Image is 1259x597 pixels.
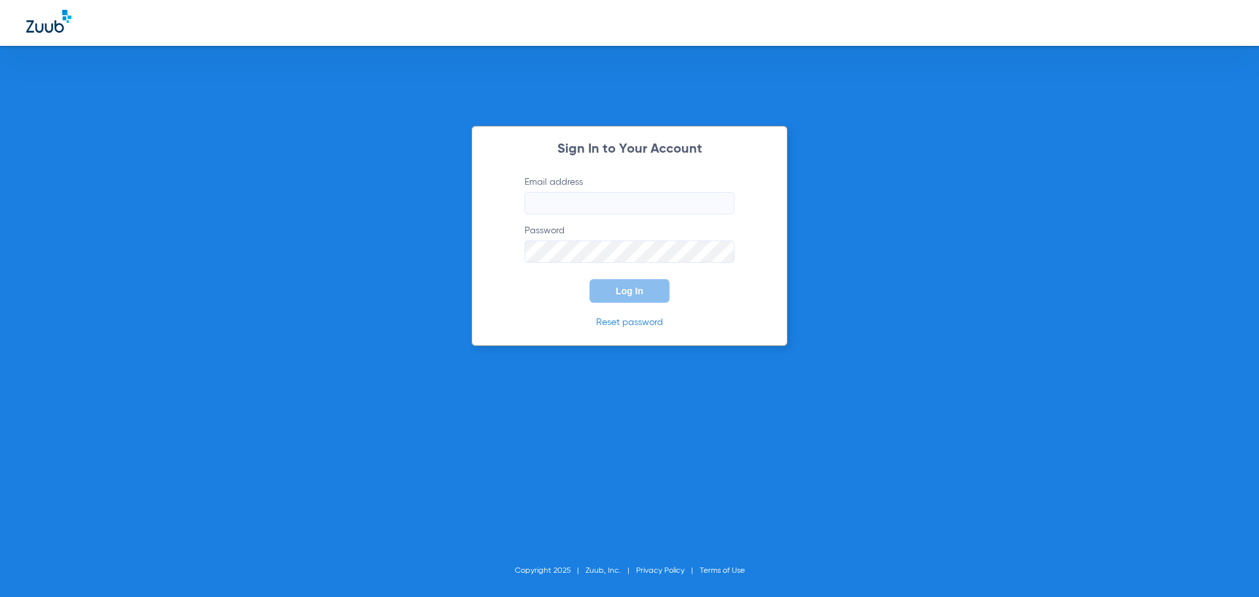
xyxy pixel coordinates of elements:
span: Log In [616,286,643,296]
input: Email address [525,192,734,214]
li: Copyright 2025 [515,564,586,577]
a: Reset password [596,318,663,327]
img: Zuub Logo [26,10,71,33]
button: Log In [590,279,669,303]
input: Password [525,241,734,263]
h2: Sign In to Your Account [505,143,754,156]
label: Password [525,224,734,263]
label: Email address [525,176,734,214]
a: Privacy Policy [636,567,685,575]
li: Zuub, Inc. [586,564,636,577]
a: Terms of Use [700,567,745,575]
